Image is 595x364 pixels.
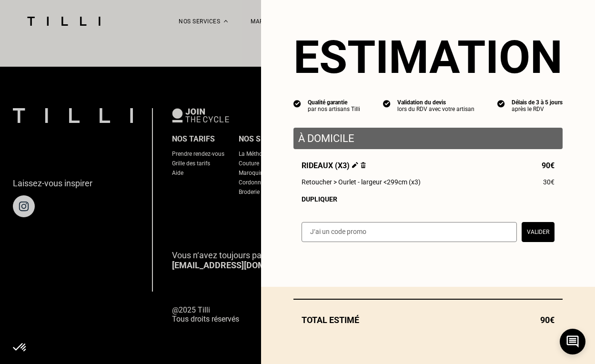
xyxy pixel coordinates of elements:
[397,99,474,106] div: Validation du devis
[512,106,563,112] div: après le RDV
[361,162,366,168] img: Supprimer
[308,106,360,112] div: par nos artisans Tilli
[512,99,563,106] div: Délais de 3 à 5 jours
[540,315,555,325] span: 90€
[352,162,358,168] img: Éditer
[293,99,301,108] img: icon list info
[383,99,391,108] img: icon list info
[543,178,555,186] span: 30€
[298,132,558,144] p: À domicile
[293,315,563,325] div: Total estimé
[293,30,563,84] section: Estimation
[542,161,555,170] span: 90€
[308,99,360,106] div: Qualité garantie
[522,222,555,242] button: Valider
[497,99,505,108] img: icon list info
[302,195,555,203] div: Dupliquer
[302,178,421,186] span: Retoucher > Ourlet - largeur <299cm (x3)
[302,222,517,242] input: J‘ai un code promo
[397,106,474,112] div: lors du RDV avec votre artisan
[302,161,366,170] span: Rideaux (x3)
